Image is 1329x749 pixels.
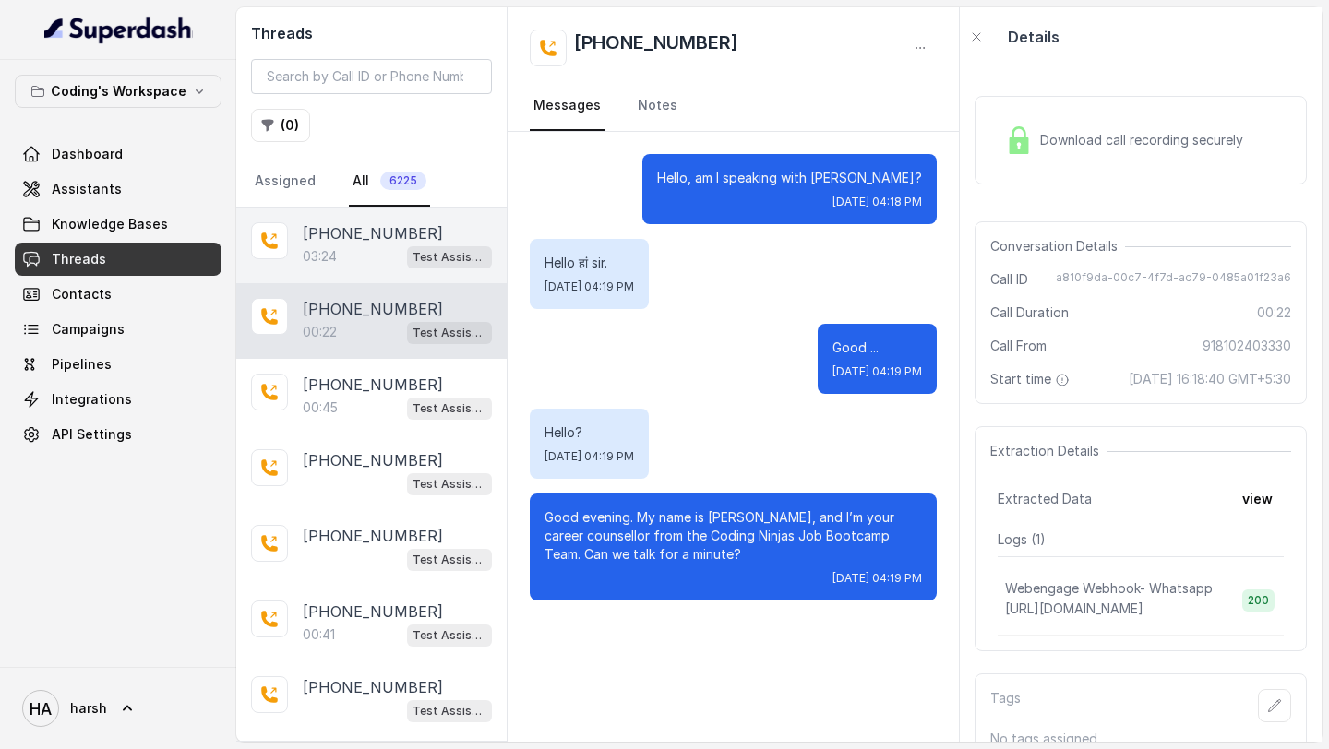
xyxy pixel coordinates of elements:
[832,571,922,586] span: [DATE] 04:19 PM
[303,600,443,623] p: [PHONE_NUMBER]
[413,248,486,267] p: Test Assistant-3
[251,157,492,207] nav: Tabs
[1005,126,1033,154] img: Lock Icon
[990,237,1125,256] span: Conversation Details
[51,80,186,102] p: Coding's Workspace
[832,339,922,357] p: Good ...
[15,172,221,206] a: Assistants
[251,109,310,142] button: (0)
[30,699,52,719] text: HA
[303,247,337,266] p: 03:24
[634,81,681,131] a: Notes
[413,475,486,493] p: Test Assistant-3
[303,676,443,698] p: [PHONE_NUMBER]
[1242,589,1275,612] span: 200
[832,195,922,209] span: [DATE] 04:18 PM
[15,683,221,734] a: harsh
[52,390,132,409] span: Integrations
[545,508,922,564] p: Good evening. My name is [PERSON_NAME], and I’m your career counsellor from the Coding Ninjas Job...
[303,525,443,547] p: [PHONE_NUMBER]
[413,324,486,342] p: Test Assistant-3
[303,398,338,417] p: 00:45
[251,22,492,44] h2: Threads
[545,279,634,294] span: [DATE] 04:19 PM
[413,626,486,645] p: Test Assistant-3
[349,157,430,207] a: All6225
[1257,303,1291,322] span: 00:22
[251,157,319,207] a: Assigned
[990,689,1021,722] p: Tags
[1231,482,1284,516] button: view
[413,551,486,569] p: Test Assistant-3
[530,81,937,131] nav: Tabs
[1005,600,1143,616] span: [URL][DOMAIN_NAME]
[990,370,1073,388] span: Start time
[990,730,1291,748] p: No tags assigned
[545,449,634,464] span: [DATE] 04:19 PM
[303,625,335,644] p: 00:41
[530,81,605,131] a: Messages
[15,75,221,108] button: Coding's Workspace
[52,180,122,198] span: Assistants
[15,383,221,416] a: Integrations
[990,303,1069,322] span: Call Duration
[44,15,193,44] img: light.svg
[303,323,337,341] p: 00:22
[251,59,492,94] input: Search by Call ID or Phone Number
[15,208,221,241] a: Knowledge Bases
[990,337,1047,355] span: Call From
[1129,370,1291,388] span: [DATE] 16:18:40 GMT+5:30
[303,449,443,471] p: [PHONE_NUMBER]
[303,298,443,320] p: [PHONE_NUMBER]
[15,348,221,381] a: Pipelines
[1056,270,1291,289] span: a810f9da-00c7-4f7d-ac79-0485a01f23a6
[832,364,922,379] span: [DATE] 04:19 PM
[380,172,426,190] span: 6225
[1203,337,1291,355] span: 918102403330
[15,278,221,311] a: Contacts
[15,313,221,346] a: Campaigns
[1005,579,1213,598] p: Webengage Webhook- Whatsapp
[52,355,112,374] span: Pipelines
[52,285,112,303] span: Contacts
[1040,131,1251,149] span: Download call recording securely
[413,702,486,720] p: Test Assistant-3
[657,169,922,187] p: Hello, am I speaking with [PERSON_NAME]?
[990,270,1028,289] span: Call ID
[15,137,221,171] a: Dashboard
[998,490,1092,508] span: Extracted Data
[545,423,634,442] p: Hello?
[413,399,486,418] p: Test Assistant-3
[303,222,443,244] p: [PHONE_NUMBER]
[545,254,634,272] p: Hello हां sir.
[574,30,738,66] h2: [PHONE_NUMBER]
[998,530,1284,549] p: Logs ( 1 )
[52,320,125,339] span: Campaigns
[990,442,1107,460] span: Extraction Details
[15,243,221,276] a: Threads
[1008,26,1060,48] p: Details
[52,145,123,163] span: Dashboard
[52,215,168,233] span: Knowledge Bases
[303,374,443,396] p: [PHONE_NUMBER]
[70,699,107,718] span: harsh
[52,425,132,444] span: API Settings
[15,418,221,451] a: API Settings
[52,250,106,268] span: Threads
